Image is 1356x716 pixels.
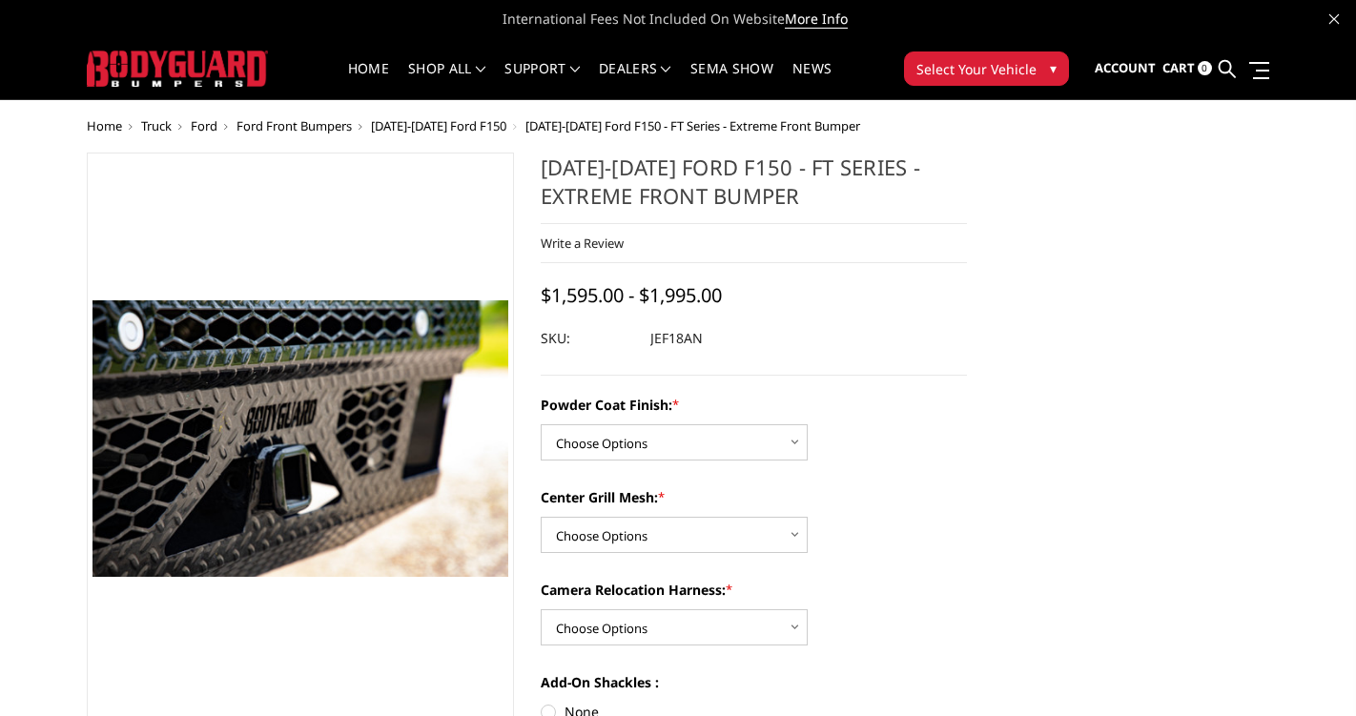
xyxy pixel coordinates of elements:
[541,487,968,507] label: Center Grill Mesh:
[408,62,485,99] a: shop all
[87,51,268,86] img: BODYGUARD BUMPERS
[541,321,636,356] dt: SKU:
[541,395,968,415] label: Powder Coat Finish:
[785,10,848,29] a: More Info
[371,117,506,134] a: [DATE]-[DATE] Ford F150
[504,62,580,99] a: Support
[525,117,860,134] span: [DATE]-[DATE] Ford F150 - FT Series - Extreme Front Bumper
[348,62,389,99] a: Home
[87,117,122,134] a: Home
[1050,58,1057,78] span: ▾
[1095,59,1156,76] span: Account
[690,62,773,99] a: SEMA Show
[236,117,352,134] a: Ford Front Bumpers
[541,282,722,308] span: $1,595.00 - $1,995.00
[1095,43,1156,94] a: Account
[1162,59,1195,76] span: Cart
[1198,61,1212,75] span: 0
[191,117,217,134] a: Ford
[541,235,624,252] a: Write a Review
[541,153,968,224] h1: [DATE]-[DATE] Ford F150 - FT Series - Extreme Front Bumper
[541,580,968,600] label: Camera Relocation Harness:
[904,51,1069,86] button: Select Your Vehicle
[599,62,671,99] a: Dealers
[916,59,1037,79] span: Select Your Vehicle
[1162,43,1212,94] a: Cart 0
[541,672,968,692] label: Add-On Shackles :
[141,117,172,134] a: Truck
[650,321,703,356] dd: JEF18AN
[792,62,832,99] a: News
